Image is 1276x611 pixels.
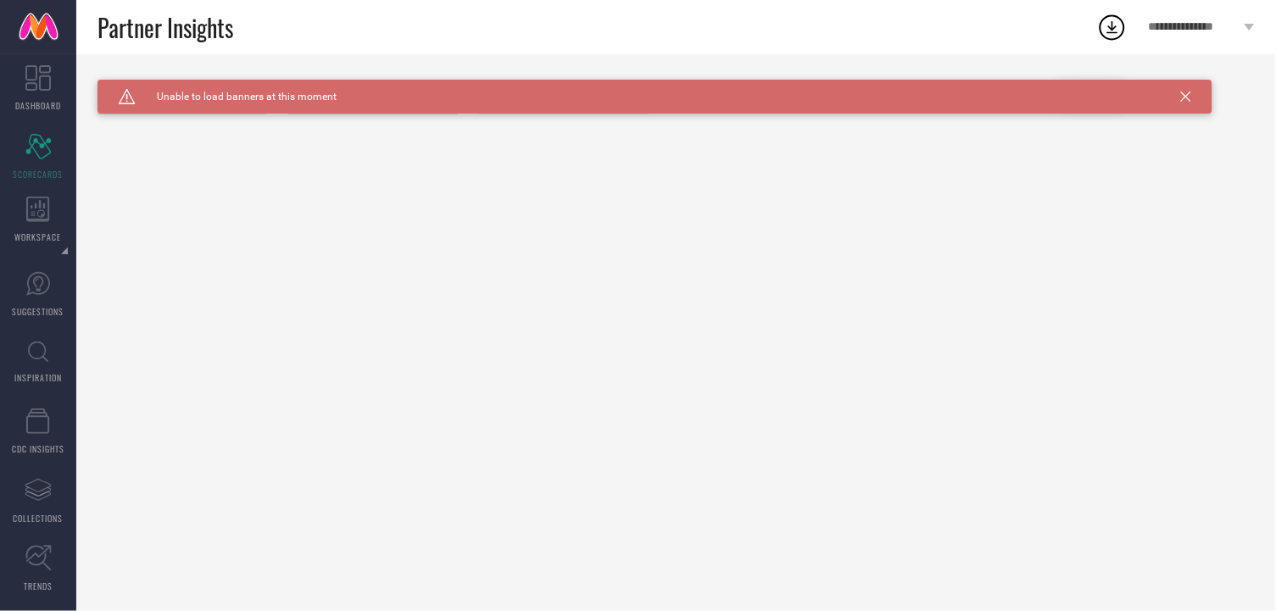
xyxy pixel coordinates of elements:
[24,580,53,592] span: TRENDS
[12,442,64,455] span: CDC INSIGHTS
[14,512,64,525] span: COLLECTIONS
[13,305,64,318] span: SUGGESTIONS
[14,371,62,384] span: INSPIRATION
[15,231,62,243] span: WORKSPACE
[98,80,267,92] div: Brand
[136,91,337,103] span: Unable to load banners at this moment
[98,10,233,45] span: Partner Insights
[1097,12,1128,42] div: Open download list
[15,99,61,112] span: DASHBOARD
[14,168,64,181] span: SCORECARDS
